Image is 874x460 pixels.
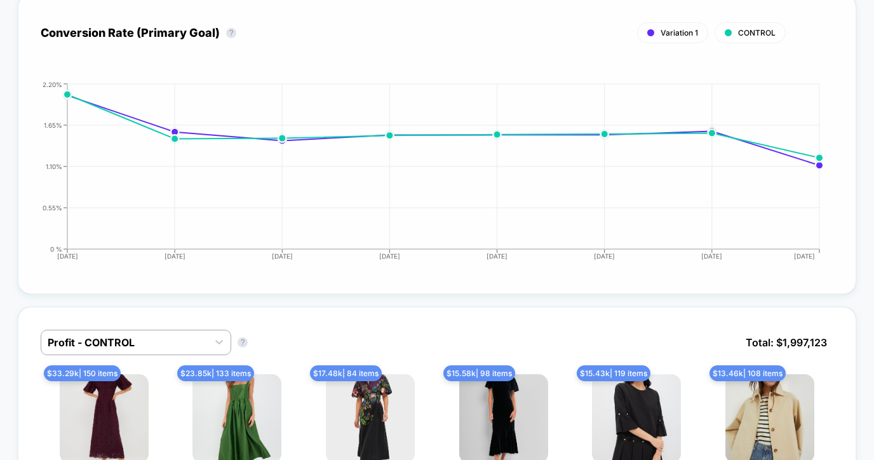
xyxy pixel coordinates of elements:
[28,81,821,271] div: CONVERSION_RATE
[794,252,815,260] tspan: [DATE]
[177,365,254,381] span: $ 23.85k | 133 items
[738,28,776,37] span: CONTROL
[310,365,382,381] span: $ 17.48k | 84 items
[50,245,62,252] tspan: 0 %
[44,365,121,381] span: $ 33.29k | 150 items
[43,203,62,211] tspan: 0.55%
[46,162,62,170] tspan: 1.10%
[701,252,722,260] tspan: [DATE]
[226,28,236,38] button: ?
[165,252,185,260] tspan: [DATE]
[709,365,786,381] span: $ 13.46k | 108 items
[238,337,248,348] button: ?
[577,365,650,381] span: $ 15.43k | 119 items
[443,365,515,381] span: $ 15.58k | 98 items
[43,80,62,88] tspan: 2.20%
[272,252,293,260] tspan: [DATE]
[661,28,698,37] span: Variation 1
[487,252,508,260] tspan: [DATE]
[594,252,615,260] tspan: [DATE]
[44,121,62,128] tspan: 1.65%
[739,330,833,355] span: Total: $ 1,997,123
[379,252,400,260] tspan: [DATE]
[57,252,78,260] tspan: [DATE]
